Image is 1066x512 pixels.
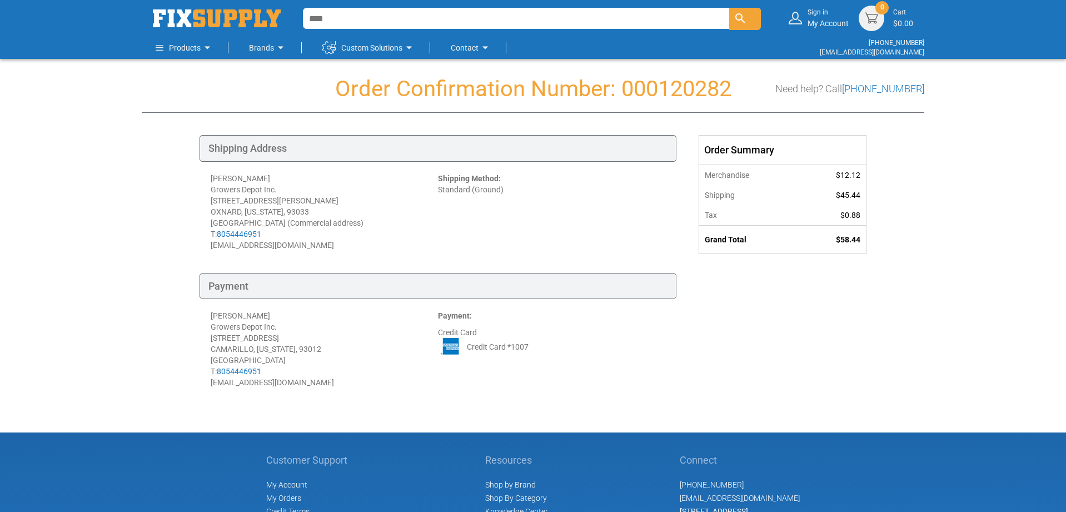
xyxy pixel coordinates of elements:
span: $0.00 [893,19,913,28]
a: Shop By Category [485,494,547,503]
a: [PHONE_NUMBER] [680,480,744,489]
strong: Grand Total [705,235,746,244]
th: Shipping [699,185,801,205]
span: $58.44 [836,235,860,244]
a: Contact [451,37,492,59]
span: $0.88 [840,211,860,220]
a: Products [156,37,214,59]
div: Payment [200,273,676,300]
a: 8054446951 [217,230,261,238]
a: [EMAIL_ADDRESS][DOMAIN_NAME] [820,48,924,56]
a: [EMAIL_ADDRESS][DOMAIN_NAME] [680,494,800,503]
div: [PERSON_NAME] Growers Depot Inc. [STREET_ADDRESS][PERSON_NAME] OXNARD, [US_STATE], 93033 [GEOGRAP... [211,173,438,251]
span: Credit Card *1007 [467,341,529,352]
strong: Payment: [438,311,472,320]
div: My Account [808,8,849,28]
strong: Shipping Method: [438,174,501,183]
small: Cart [893,8,913,17]
th: Merchandise [699,165,801,185]
div: Credit Card [438,310,665,388]
a: Brands [249,37,287,59]
span: 0 [880,3,884,12]
span: $12.12 [836,171,860,180]
div: Standard (Ground) [438,173,665,251]
a: [PHONE_NUMBER] [869,39,924,47]
img: Fix Industrial Supply [153,9,281,27]
span: My Orders [266,494,301,503]
h3: Need help? Call [775,83,924,95]
a: store logo [153,9,281,27]
h5: Connect [680,455,800,466]
h1: Order Confirmation Number: 000120282 [142,77,924,101]
a: [PHONE_NUMBER] [842,83,924,95]
div: Shipping Address [200,135,676,162]
small: Sign in [808,8,849,17]
a: Custom Solutions [322,37,416,59]
h5: Resources [485,455,548,466]
img: AE [438,338,464,355]
span: $45.44 [836,191,860,200]
a: 8054446951 [217,367,261,376]
span: My Account [266,480,307,489]
div: Order Summary [699,136,866,165]
h5: Customer Support [266,455,353,466]
div: [PERSON_NAME] Growers Depot Inc. [STREET_ADDRESS] CAMARILLO, [US_STATE], 93012 [GEOGRAPHIC_DATA] ... [211,310,438,388]
a: Shop by Brand [485,480,536,489]
th: Tax [699,205,801,226]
